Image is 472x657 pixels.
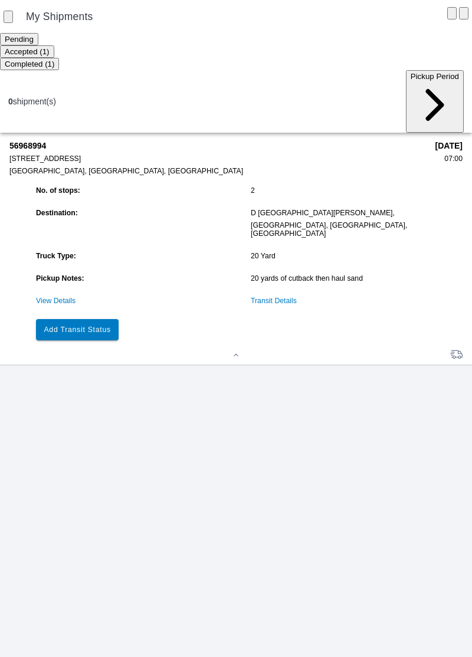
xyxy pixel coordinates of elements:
[251,274,460,282] div: 20 yards of cutback then haul sand
[8,97,13,106] b: 0
[8,97,56,106] div: shipment(s)
[14,11,446,23] ion-title: My Shipments
[251,297,297,305] a: Transit Details
[248,183,463,198] ion-col: 2
[36,297,76,305] a: View Details
[411,72,459,81] span: Pickup Period
[9,155,427,163] div: [STREET_ADDRESS]
[251,221,460,238] div: [GEOGRAPHIC_DATA], [GEOGRAPHIC_DATA], [GEOGRAPHIC_DATA]
[435,141,463,150] strong: [DATE]
[36,209,78,217] strong: Destination:
[36,252,76,260] strong: Truck Type:
[251,209,460,217] div: D [GEOGRAPHIC_DATA][PERSON_NAME],
[36,319,119,340] ion-button: Add Transit Status
[36,274,84,282] strong: Pickup Notes:
[9,141,427,150] strong: 56968994
[248,249,463,263] ion-col: 20 Yard
[435,155,463,163] div: 07:00
[36,186,80,195] strong: No. of stops:
[9,167,427,175] div: [GEOGRAPHIC_DATA], [GEOGRAPHIC_DATA], [GEOGRAPHIC_DATA]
